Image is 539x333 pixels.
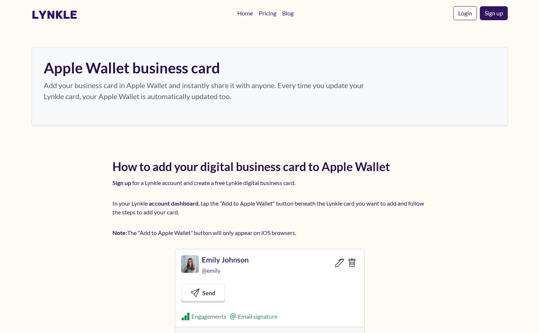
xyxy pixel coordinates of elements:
a: Pricing [256,6,279,21]
h1: Apple Wallet business card [44,59,380,77]
a: Sign up [112,179,131,186]
p: The "Add to Apple Wallet" button will only appear on iOS browsers. [112,228,427,243]
strong: Note: [112,229,127,236]
a: lynkle [32,8,78,22]
p: for a Lynkle account and create a free Lynkle digital business card. [112,178,427,193]
h2: How to add your digital business card to Apple Wallet [112,161,427,173]
a: Home [234,6,256,21]
a: Blog [279,6,297,21]
a: Login [453,6,477,20]
a: account dashboard [149,200,198,207]
a: Sign up [480,6,508,20]
p: In your Lynkle , tap the "Add to Apple Wallet" button beneath the Lynkle card you want to add and... [112,199,427,222]
p: Add your business card in Apple Wallet and instantly share it with anyone. Every time you update ... [44,80,380,102]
